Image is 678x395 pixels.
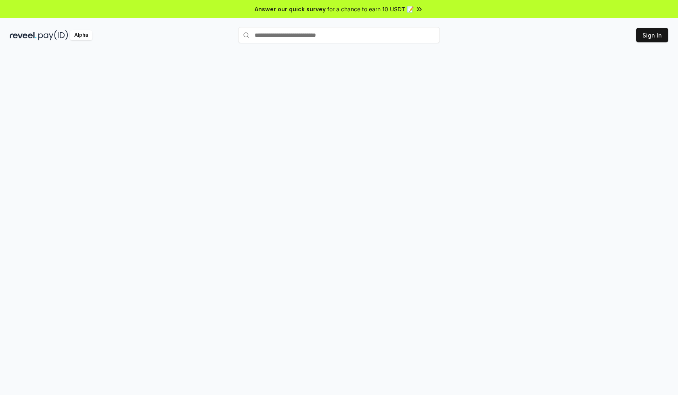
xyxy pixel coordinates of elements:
[636,28,668,42] button: Sign In
[10,30,37,40] img: reveel_dark
[255,5,326,13] span: Answer our quick survey
[70,30,92,40] div: Alpha
[38,30,68,40] img: pay_id
[327,5,414,13] span: for a chance to earn 10 USDT 📝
